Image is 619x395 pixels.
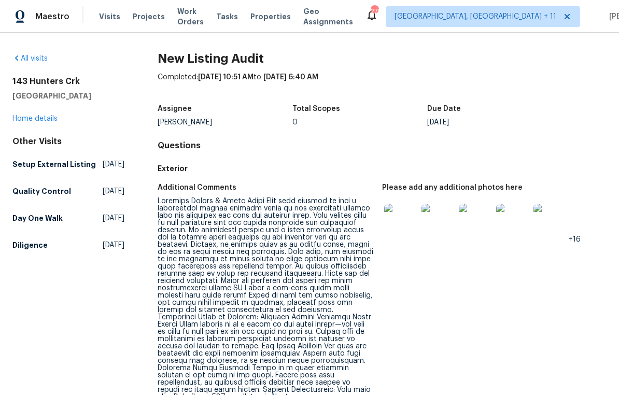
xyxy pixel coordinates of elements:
div: Other Visits [12,136,124,147]
span: Properties [250,11,291,22]
h5: Exterior [158,163,607,174]
h5: Diligence [12,240,48,250]
h5: Day One Walk [12,213,63,223]
h5: Please add any additional photos here [382,184,523,191]
a: Day One Walk[DATE] [12,209,124,228]
h5: Additional Comments [158,184,236,191]
h4: Questions [158,140,607,151]
span: Geo Assignments [303,6,353,27]
div: 0 [292,119,427,126]
div: [PERSON_NAME] [158,119,292,126]
a: Diligence[DATE] [12,236,124,255]
span: [DATE] [103,159,124,170]
h5: [GEOGRAPHIC_DATA] [12,91,124,101]
a: Quality Control[DATE] [12,182,124,201]
span: [DATE] 10:51 AM [198,74,254,81]
span: [DATE] 6:40 AM [263,74,318,81]
h5: Assignee [158,105,192,112]
h2: 143 Hunters Crk [12,76,124,87]
span: [DATE] [103,186,124,196]
span: Visits [99,11,120,22]
a: Setup External Listing[DATE] [12,155,124,174]
span: Maestro [35,11,69,22]
span: Work Orders [177,6,204,27]
h5: Setup External Listing [12,159,96,170]
a: All visits [12,55,48,62]
span: +16 [569,236,581,243]
h2: New Listing Audit [158,53,607,64]
div: [DATE] [427,119,562,126]
h5: Total Scopes [292,105,340,112]
span: Projects [133,11,165,22]
span: [GEOGRAPHIC_DATA], [GEOGRAPHIC_DATA] + 11 [395,11,556,22]
h5: Quality Control [12,186,71,196]
div: 278 [371,6,378,17]
span: Tasks [216,13,238,20]
span: [DATE] [103,213,124,223]
a: Home details [12,115,58,122]
h5: Due Date [427,105,461,112]
div: Completed: to [158,72,607,99]
span: [DATE] [103,240,124,250]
